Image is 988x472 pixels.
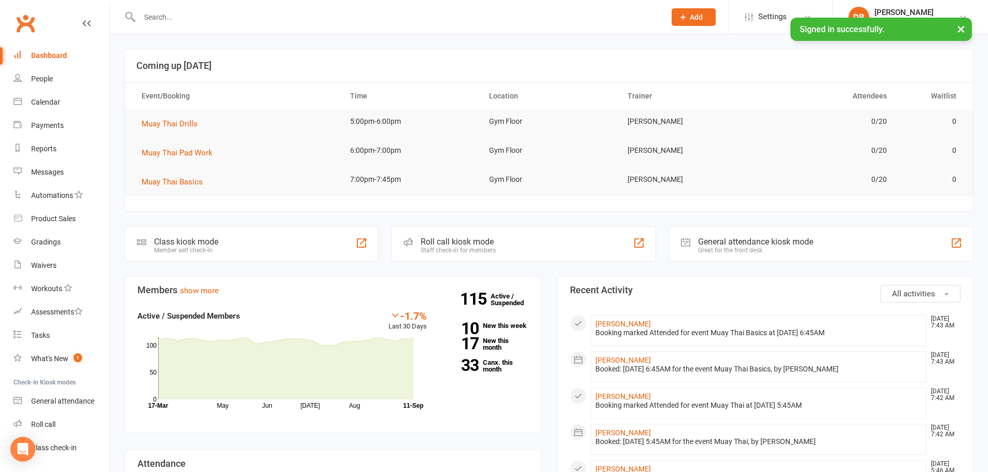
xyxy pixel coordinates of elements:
[698,237,813,247] div: General attendance kiosk mode
[341,138,480,163] td: 6:00pm-7:00pm
[388,310,427,332] div: Last 30 Days
[618,138,757,163] td: [PERSON_NAME]
[31,238,61,246] div: Gradings
[13,44,109,67] a: Dashboard
[388,310,427,321] div: -1.7%
[13,324,109,347] a: Tasks
[618,167,757,192] td: [PERSON_NAME]
[13,207,109,231] a: Product Sales
[595,356,651,364] a: [PERSON_NAME]
[880,285,961,303] button: All activities
[142,176,210,188] button: Muay Thai Basics
[13,91,109,114] a: Calendar
[31,397,94,405] div: General attendance
[142,147,220,159] button: Muay Thai Pad Work
[618,109,757,134] td: [PERSON_NAME]
[142,118,205,130] button: Muay Thai Drills
[595,437,922,446] div: Booked: [DATE] 5:45AM for the event Muay Thai, by [PERSON_NAME]
[480,138,619,163] td: Gym Floor
[137,285,528,295] h3: Members
[136,61,962,71] h3: Coming up [DATE]
[896,109,966,134] td: 0
[595,365,922,374] div: Booked: [DATE] 6:45AM for the event Muay Thai Basics, by [PERSON_NAME]
[31,308,82,316] div: Assessments
[31,191,73,199] div: Automations
[341,167,480,192] td: 7:00pm-7:45pm
[595,401,922,410] div: Booking marked Attended for event Muay Thai at [DATE] 5:45AM
[442,357,479,373] strong: 33
[480,109,619,134] td: Gym Floor
[672,8,716,26] button: Add
[180,286,219,295] a: show more
[757,138,896,163] td: 0/20
[595,392,651,401] a: [PERSON_NAME]
[874,8,952,17] div: [PERSON_NAME]
[13,161,109,184] a: Messages
[896,167,966,192] td: 0
[13,347,109,370] a: What's New1
[137,311,240,321] strong: Active / Suspended Members
[442,336,479,351] strong: 17
[13,301,109,324] a: Assessments
[896,138,966,163] td: 0
[31,331,50,339] div: Tasks
[13,254,109,277] a: Waivers
[848,7,869,27] div: DB
[13,184,109,207] a: Automations
[10,437,35,462] div: Open Intercom Messenger
[757,167,896,192] td: 0/20
[31,214,76,223] div: Product Sales
[341,109,480,134] td: 5:00pm-6:00pm
[874,17,952,26] div: DM Muay Thai & Fitness
[442,337,528,351] a: 17New this month
[442,359,528,373] a: 33Canx. this month
[136,10,658,24] input: Search...
[595,328,922,337] div: Booking marked Attended for event Muay Thai Basics at [DATE] 6:45AM
[137,459,528,469] h3: Attendance
[480,167,619,192] td: Gym Floor
[690,13,703,21] span: Add
[757,109,896,134] td: 0/20
[31,168,64,176] div: Messages
[480,83,619,109] th: Location
[13,114,109,137] a: Payments
[31,354,68,363] div: What's New
[142,148,213,158] span: Muay Thai Pad Work
[698,247,813,254] div: Great for the front desk
[31,145,57,153] div: Reports
[154,247,218,254] div: Member self check-in
[491,285,536,314] a: 115Active / Suspended
[13,231,109,254] a: Gradings
[757,83,896,109] th: Attendees
[154,237,218,247] div: Class kiosk mode
[926,388,960,402] time: [DATE] 7:42 AM
[926,424,960,438] time: [DATE] 7:42 AM
[800,24,884,34] span: Signed in successfully.
[13,67,109,91] a: People
[31,444,77,452] div: Class check-in
[926,352,960,365] time: [DATE] 7:43 AM
[13,277,109,301] a: Workouts
[12,10,38,36] a: Clubworx
[74,353,82,362] span: 1
[31,261,57,269] div: Waivers
[618,83,757,109] th: Trainer
[595,320,651,328] a: [PERSON_NAME]
[13,436,109,460] a: Class kiosk mode
[13,390,109,413] a: General attendance kiosk mode
[442,321,479,336] strong: 10
[460,291,491,307] strong: 115
[595,428,651,437] a: [PERSON_NAME]
[570,285,961,295] h3: Recent Activity
[142,177,203,187] span: Muay Thai Basics
[442,322,528,329] a: 10New this week
[31,51,67,60] div: Dashboard
[31,75,53,83] div: People
[31,98,60,106] div: Calendar
[13,413,109,436] a: Roll call
[892,289,935,298] span: All activities
[31,420,55,428] div: Roll call
[758,5,787,28] span: Settings
[341,83,480,109] th: Time
[31,121,64,130] div: Payments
